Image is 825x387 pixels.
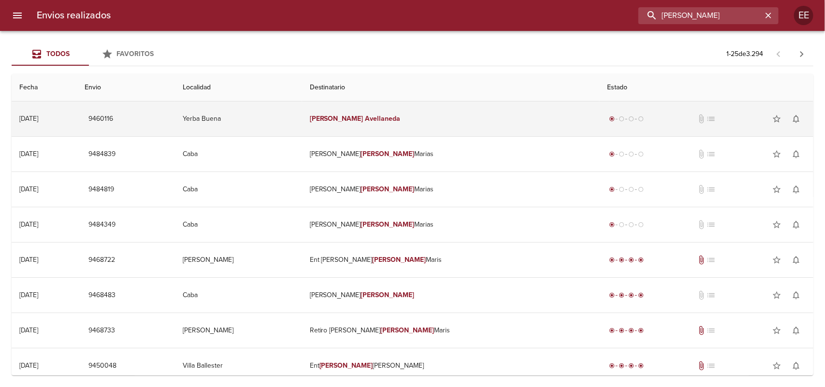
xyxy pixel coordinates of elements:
button: menu [6,4,29,27]
button: Agregar a favoritos [767,180,786,199]
span: notifications_none [791,255,801,265]
div: Entregado [607,326,646,335]
span: Tiene documentos adjuntos [697,326,707,335]
span: radio_button_unchecked [619,186,624,192]
span: No tiene documentos adjuntos [697,149,707,159]
span: Pagina anterior [767,49,790,58]
button: Activar notificaciones [786,109,806,129]
div: Abrir información de usuario [794,6,813,25]
span: radio_button_unchecked [628,222,634,228]
span: Favoritos [117,50,154,58]
span: Todos [46,50,70,58]
div: [DATE] [19,256,38,264]
span: star_border [772,220,782,229]
span: notifications_none [791,326,801,335]
h6: Envios realizados [37,8,111,23]
em: [PERSON_NAME] [361,220,414,229]
span: radio_button_checked [609,222,615,228]
span: No tiene pedido asociado [707,255,716,265]
div: Entregado [607,255,646,265]
span: No tiene pedido asociado [707,185,716,194]
span: No tiene documentos adjuntos [697,220,707,229]
td: Caba [175,207,302,242]
div: [DATE] [19,220,38,229]
span: No tiene documentos adjuntos [697,114,707,124]
td: Ent [PERSON_NAME] Maris [302,243,600,277]
span: radio_button_checked [638,292,644,298]
span: radio_button_unchecked [619,222,624,228]
span: radio_button_checked [609,116,615,122]
th: Estado [599,74,813,101]
span: radio_button_checked [638,328,644,333]
th: Destinatario [302,74,600,101]
button: Agregar a favoritos [767,356,786,375]
input: buscar [638,7,762,24]
span: No tiene pedido asociado [707,220,716,229]
span: radio_button_checked [628,292,634,298]
td: [PERSON_NAME] [175,313,302,348]
div: Generado [607,185,646,194]
span: radio_button_checked [609,151,615,157]
button: Agregar a favoritos [767,250,786,270]
span: 9468483 [88,289,116,301]
span: star_border [772,290,782,300]
button: 9468483 [85,287,119,304]
span: radio_button_unchecked [628,151,634,157]
span: notifications_none [791,220,801,229]
button: Agregar a favoritos [767,321,786,340]
button: Activar notificaciones [786,250,806,270]
span: star_border [772,185,782,194]
span: radio_button_checked [638,257,644,263]
span: radio_button_checked [638,363,644,369]
em: [PERSON_NAME] [361,185,414,193]
div: Generado [607,114,646,124]
button: Agregar a favoritos [767,286,786,305]
span: Tiene documentos adjuntos [697,255,707,265]
div: EE [794,6,813,25]
div: [DATE] [19,115,38,123]
span: radio_button_checked [619,363,624,369]
span: 9484839 [88,148,116,160]
span: No tiene pedido asociado [707,326,716,335]
button: 9484349 [85,216,119,234]
span: No tiene pedido asociado [707,361,716,371]
span: radio_button_checked [609,186,615,192]
span: 9468733 [88,325,115,337]
span: radio_button_checked [609,328,615,333]
div: [DATE] [19,326,38,334]
span: notifications_none [791,290,801,300]
span: 9460116 [88,113,113,125]
em: [PERSON_NAME] [361,291,414,299]
td: Yerba Buena [175,101,302,136]
span: notifications_none [791,361,801,371]
span: radio_button_checked [619,328,624,333]
div: Generado [607,220,646,229]
span: notifications_none [791,114,801,124]
td: [PERSON_NAME] [302,278,600,313]
div: [DATE] [19,361,38,370]
span: star_border [772,255,782,265]
th: Fecha [12,74,77,101]
span: No tiene pedido asociado [707,114,716,124]
span: radio_button_unchecked [638,151,644,157]
td: Villa Ballester [175,348,302,383]
th: Envio [77,74,174,101]
td: [PERSON_NAME] Marias [302,207,600,242]
span: radio_button_unchecked [638,186,644,192]
span: star_border [772,114,782,124]
span: Pagina siguiente [790,43,813,66]
span: No tiene documentos adjuntos [697,185,707,194]
button: 9450048 [85,357,120,375]
button: Agregar a favoritos [767,109,786,129]
span: notifications_none [791,185,801,194]
button: Activar notificaciones [786,321,806,340]
td: Caba [175,278,302,313]
span: star_border [772,361,782,371]
button: 9460116 [85,110,117,128]
th: Localidad [175,74,302,101]
button: Activar notificaciones [786,144,806,164]
span: radio_button_checked [619,292,624,298]
span: radio_button_unchecked [628,186,634,192]
em: [PERSON_NAME] [372,256,426,264]
span: 9468722 [88,254,115,266]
